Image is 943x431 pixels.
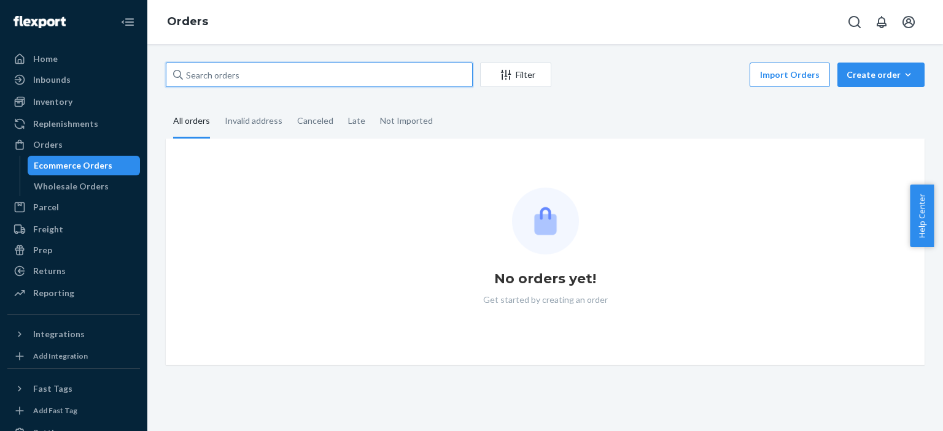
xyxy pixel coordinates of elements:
button: Help Center [910,185,934,247]
button: Fast Tags [7,379,140,399]
div: Fast Tags [33,383,72,395]
a: Inbounds [7,70,140,90]
a: Inventory [7,92,140,112]
div: Replenishments [33,118,98,130]
button: Integrations [7,324,140,344]
h1: No orders yet! [494,269,596,289]
a: Parcel [7,197,140,217]
a: Returns [7,261,140,281]
div: Create order [847,69,915,81]
div: Not Imported [380,105,433,137]
button: Close Navigation [115,10,140,34]
div: Add Fast Tag [33,405,77,416]
div: Invalid address [225,105,282,137]
div: Reporting [33,287,74,299]
a: Add Fast Tag [7,403,140,418]
a: Freight [7,219,140,239]
img: Flexport logo [14,16,66,28]
div: All orders [173,105,210,139]
a: Add Integration [7,349,140,364]
div: Home [33,53,58,65]
div: Integrations [33,328,85,340]
a: Prep [7,240,140,260]
div: Filter [481,69,551,81]
div: Inventory [33,96,72,108]
div: Canceled [297,105,333,137]
button: Open Search Box [842,10,867,34]
button: Create order [837,63,925,87]
ol: breadcrumbs [157,4,218,40]
div: Late [348,105,365,137]
img: Empty list [512,188,579,254]
a: Wholesale Orders [28,177,141,196]
a: Ecommerce Orders [28,156,141,175]
button: Open account menu [896,10,921,34]
div: Parcel [33,201,59,213]
div: Returns [33,265,66,277]
a: Reporting [7,283,140,303]
button: Filter [480,63,551,87]
div: Wholesale Orders [34,180,109,193]
button: Import Orders [750,63,830,87]
a: Replenishments [7,114,140,134]
button: Open notifications [869,10,894,34]
input: Search orders [166,63,473,87]
div: Orders [33,139,63,151]
div: Add Integration [33,351,88,361]
a: Home [7,49,140,69]
div: Inbounds [33,74,71,86]
div: Freight [33,223,63,235]
p: Get started by creating an order [483,294,608,306]
div: Ecommerce Orders [34,159,112,172]
a: Orders [7,135,140,154]
a: Orders [167,15,208,28]
div: Prep [33,244,52,256]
